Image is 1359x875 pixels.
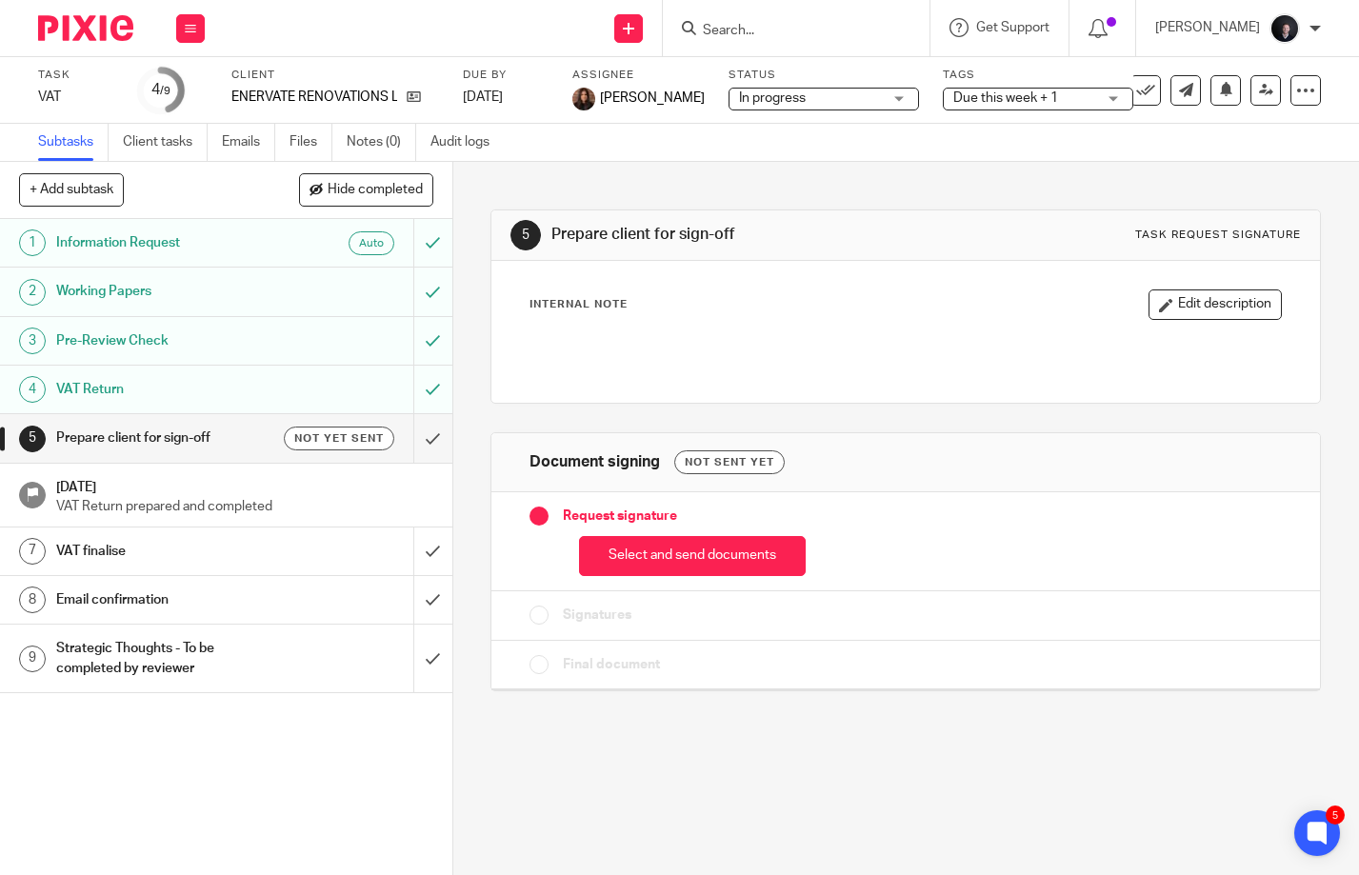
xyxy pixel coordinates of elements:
h1: [DATE] [56,473,433,497]
span: Final document [563,655,660,674]
div: 5 [1326,805,1345,825]
p: Internal Note [530,297,628,312]
div: 4 [151,79,170,101]
p: VAT Return prepared and completed [56,497,433,516]
h1: Information Request [56,229,282,257]
label: Assignee [572,68,705,83]
div: Task request signature [1135,228,1301,243]
a: Audit logs [430,124,504,161]
img: 455A2509.jpg [1269,13,1300,44]
input: Search [701,23,872,40]
h1: Prepare client for sign-off [56,424,282,452]
h1: VAT finalise [56,537,282,566]
h1: Email confirmation [56,586,282,614]
div: 3 [19,328,46,354]
div: VAT [38,88,114,107]
img: Pixie [38,15,133,41]
div: 2 [19,279,46,306]
label: Client [231,68,439,83]
div: Auto [349,231,394,255]
label: Task [38,68,114,83]
a: Notes (0) [347,124,416,161]
p: [PERSON_NAME] [1155,18,1260,37]
h1: Pre-Review Check [56,327,282,355]
span: Hide completed [328,183,423,198]
div: 5 [510,220,541,250]
p: ENERVATE RENOVATIONS LTD [231,88,397,107]
label: Due by [463,68,549,83]
label: Tags [943,68,1133,83]
span: Due this week + 1 [953,91,1058,105]
button: Hide completed [299,173,433,206]
h1: VAT Return [56,375,282,404]
div: 4 [19,376,46,403]
a: Subtasks [38,124,109,161]
div: 9 [19,646,46,672]
h1: Strategic Thoughts - To be completed by reviewer [56,634,282,683]
div: 8 [19,587,46,613]
span: Signatures [563,606,631,625]
h1: Document signing [530,452,660,472]
label: Status [729,68,919,83]
span: Request signature [563,507,677,526]
div: 5 [19,426,46,452]
a: Client tasks [123,124,208,161]
button: + Add subtask [19,173,124,206]
a: Files [290,124,332,161]
h1: Working Papers [56,277,282,306]
div: 7 [19,538,46,565]
h1: Prepare client for sign-off [551,225,947,245]
span: [DATE] [463,90,503,104]
small: /9 [160,86,170,96]
div: 1 [19,229,46,256]
span: [PERSON_NAME] [600,89,705,108]
span: Get Support [976,21,1049,34]
button: Select and send documents [579,536,806,577]
button: Edit description [1149,289,1282,320]
span: In progress [739,91,806,105]
img: Headshot.jpg [572,88,595,110]
span: Not yet sent [294,430,384,447]
a: Emails [222,124,275,161]
div: Not sent yet [674,450,785,474]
